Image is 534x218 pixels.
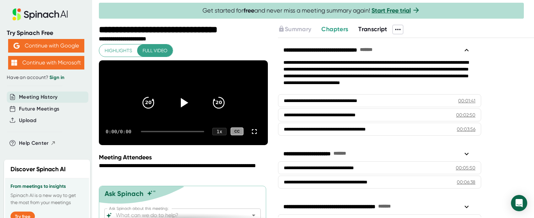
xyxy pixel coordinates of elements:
[321,25,348,34] button: Chapters
[511,195,527,211] div: Open Intercom Messenger
[14,43,20,49] img: Aehbyd4JwY73AAAAAElFTkSuQmCC
[243,7,254,14] b: free
[212,128,227,135] div: 1 x
[231,127,243,135] div: CC
[10,192,84,206] p: Spinach AI is a new way to get the most from your meetings
[371,7,411,14] a: Start Free trial
[49,75,64,80] a: Sign in
[19,117,36,124] button: Upload
[19,93,58,101] button: Meeting History
[137,44,173,57] button: Full video
[457,126,475,133] div: 00:03:56
[99,154,270,161] div: Meeting Attendees
[8,39,84,53] button: Continue with Google
[456,112,475,118] div: 00:02:50
[278,25,311,34] button: Summary
[456,164,475,171] div: 00:05:50
[285,25,311,33] span: Summary
[358,25,387,33] span: Transcript
[321,25,348,33] span: Chapters
[99,44,137,57] button: Highlights
[106,129,133,134] div: 0:00 / 0:00
[19,139,56,147] button: Help Center
[7,75,85,81] div: Have an account?
[10,165,66,174] h2: Discover Spinach AI
[458,97,475,104] div: 00:01:41
[358,25,387,34] button: Transcript
[457,179,475,185] div: 00:06:38
[202,7,420,15] span: Get started for and never miss a meeting summary again!
[105,46,132,55] span: Highlights
[19,105,59,113] button: Future Meetings
[19,139,49,147] span: Help Center
[7,29,85,37] div: Try Spinach Free
[10,184,84,189] h3: From meetings to insights
[143,46,167,55] span: Full video
[105,190,144,198] div: Ask Spinach
[8,56,84,70] button: Continue with Microsoft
